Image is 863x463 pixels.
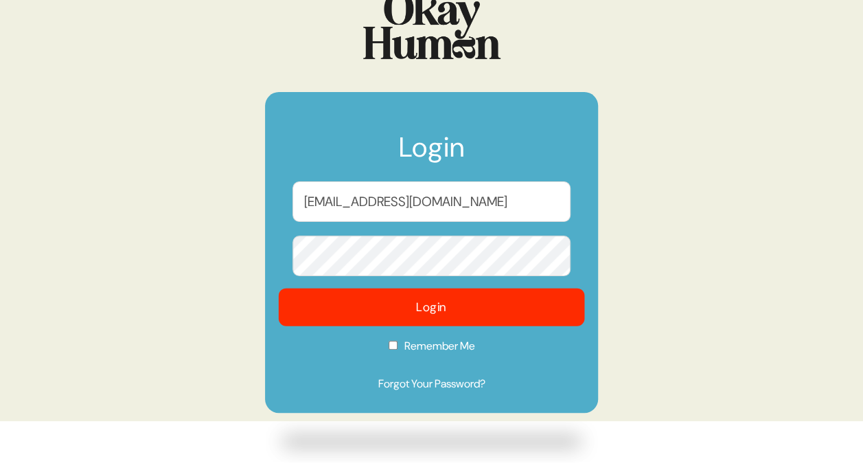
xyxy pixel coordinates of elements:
[292,133,571,174] h1: Login
[279,289,585,326] button: Login
[389,341,398,350] input: Remember Me
[292,181,571,222] input: Email
[292,338,571,363] label: Remember Me
[292,376,571,392] a: Forgot Your Password?
[265,420,598,463] img: Drop shadow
